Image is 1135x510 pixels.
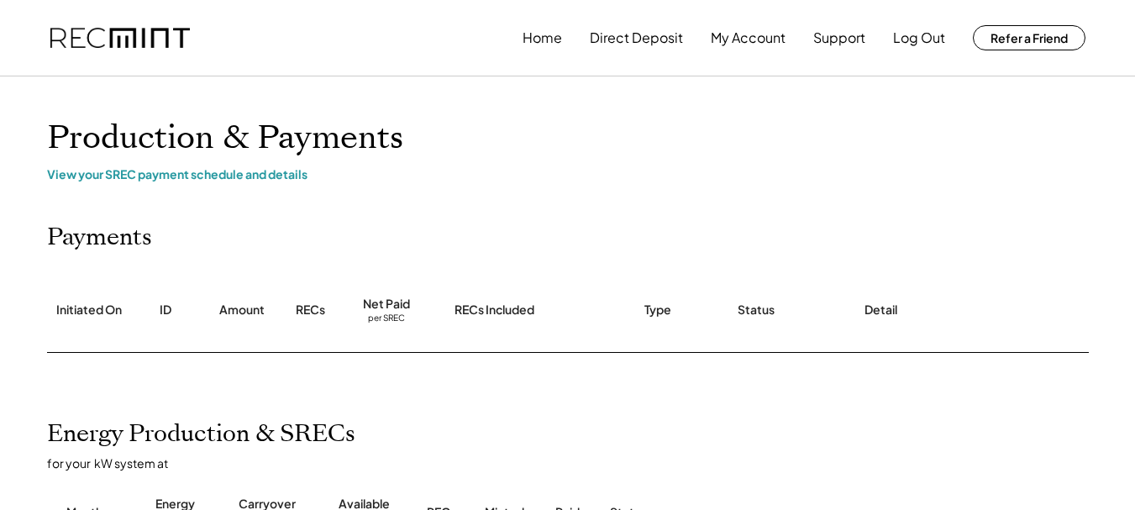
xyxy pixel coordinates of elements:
div: ID [160,302,171,318]
div: Initiated On [56,302,122,318]
div: View your SREC payment schedule and details [47,166,1089,181]
h2: Payments [47,223,152,252]
div: RECs Included [455,302,534,318]
h1: Production & Payments [47,118,1089,158]
h2: Energy Production & SRECs [47,420,355,449]
div: Type [644,302,671,318]
div: Amount [219,302,265,318]
button: Home [523,21,562,55]
div: Detail [864,302,897,318]
div: RECs [296,302,325,318]
div: Status [738,302,775,318]
div: Net Paid [363,296,410,313]
div: for your kW system at [47,455,1106,471]
div: per SREC [368,313,405,325]
img: recmint-logotype%403x.png [50,28,190,49]
button: Direct Deposit [590,21,683,55]
button: My Account [711,21,786,55]
button: Log Out [893,21,945,55]
button: Support [813,21,865,55]
button: Refer a Friend [973,25,1085,50]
